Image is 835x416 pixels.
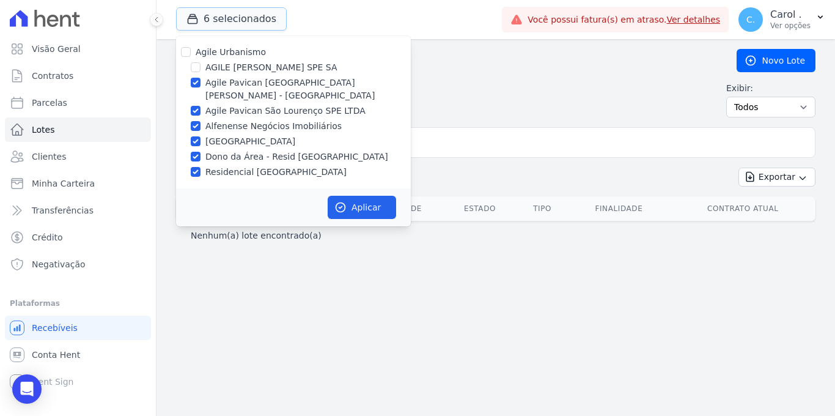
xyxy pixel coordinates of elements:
[729,2,835,37] button: C. Carol . Ver opções
[199,130,810,155] input: Buscar por nome
[5,144,151,169] a: Clientes
[5,37,151,61] a: Visão Geral
[567,196,670,221] th: Finalidade
[205,150,388,163] label: Dono da Área - Resid [GEOGRAPHIC_DATA]
[205,166,347,179] label: Residencial [GEOGRAPHIC_DATA]
[5,343,151,367] a: Conta Hent
[5,117,151,142] a: Lotes
[517,196,567,221] th: Tipo
[5,91,151,115] a: Parcelas
[32,70,73,82] span: Contratos
[671,196,815,221] th: Contrato Atual
[196,47,266,57] label: Agile Urbanismo
[205,61,337,74] label: AGILE [PERSON_NAME] SPE SA
[770,9,811,21] p: Carol .
[666,15,720,24] a: Ver detalhes
[205,105,366,117] label: Agile Pavican São Lourenço SPE LTDA
[328,196,396,219] button: Aplicar
[32,124,55,136] span: Lotes
[5,225,151,250] a: Crédito
[32,204,94,217] span: Transferências
[5,171,151,196] a: Minha Carteira
[191,229,322,242] p: Nenhum(a) lote encontrado(a)
[5,64,151,88] a: Contratos
[5,316,151,340] a: Recebíveis
[5,198,151,223] a: Transferências
[737,49,815,72] a: Novo Lote
[205,120,342,133] label: Alfenense Negócios Imobiliários
[32,177,95,190] span: Minha Carteira
[726,82,815,94] label: Exibir:
[32,43,81,55] span: Visão Geral
[10,296,146,311] div: Plataformas
[32,150,66,163] span: Clientes
[746,15,755,24] span: C.
[205,76,411,102] label: Agile Pavican [GEOGRAPHIC_DATA][PERSON_NAME] - [GEOGRAPHIC_DATA]
[32,97,67,109] span: Parcelas
[770,21,811,31] p: Ver opções
[32,231,63,243] span: Crédito
[5,252,151,277] a: Negativação
[12,374,42,404] div: Open Intercom Messenger
[32,258,86,270] span: Negativação
[32,322,78,334] span: Recebíveis
[32,349,80,361] span: Conta Hent
[176,7,287,31] button: 6 selecionados
[205,135,295,148] label: [GEOGRAPHIC_DATA]
[738,168,815,187] button: Exportar
[528,13,720,26] span: Você possui fatura(s) em atraso.
[176,50,717,72] h2: Lote
[443,196,517,221] th: Estado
